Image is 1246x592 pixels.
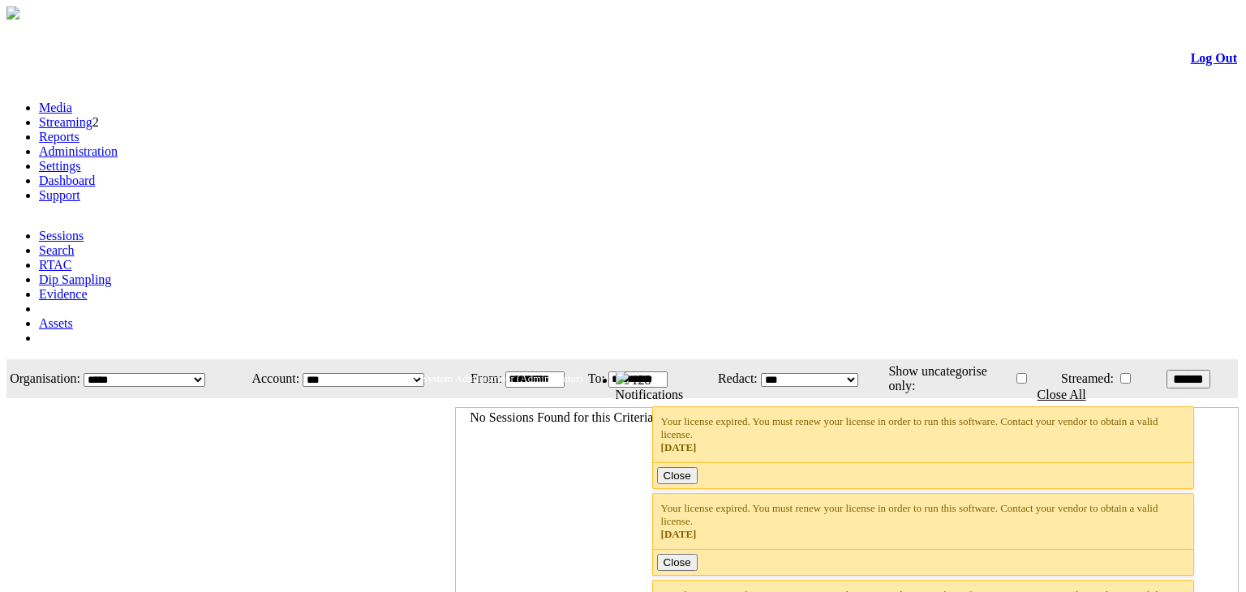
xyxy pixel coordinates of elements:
[8,361,81,397] td: Organisation:
[657,554,698,571] button: Close
[39,130,79,144] a: Reports
[616,388,1205,402] div: Notifications
[1191,51,1237,65] a: Log Out
[238,361,300,397] td: Account:
[377,372,583,384] span: Welcome, System Administrator (Administrator)
[39,316,73,330] a: Assets
[39,101,72,114] a: Media
[39,174,95,187] a: Dashboard
[39,272,111,286] a: Dip Sampling
[92,115,99,129] span: 2
[39,258,71,272] a: RTAC
[39,115,92,129] a: Streaming
[661,441,697,453] span: [DATE]
[39,287,88,301] a: Evidence
[661,502,1186,541] div: Your license expired. You must renew your license in order to run this software. Contact your ven...
[39,229,84,242] a: Sessions
[39,188,80,202] a: Support
[1038,388,1086,401] a: Close All
[661,528,697,540] span: [DATE]
[39,159,81,173] a: Settings
[39,144,118,158] a: Administration
[657,467,698,484] button: Close
[632,373,651,387] span: 128
[6,6,19,19] img: arrow-3.png
[39,243,75,257] a: Search
[616,371,629,384] img: bell25.png
[661,415,1186,454] div: Your license expired. You must renew your license in order to run this software. Contact your ven...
